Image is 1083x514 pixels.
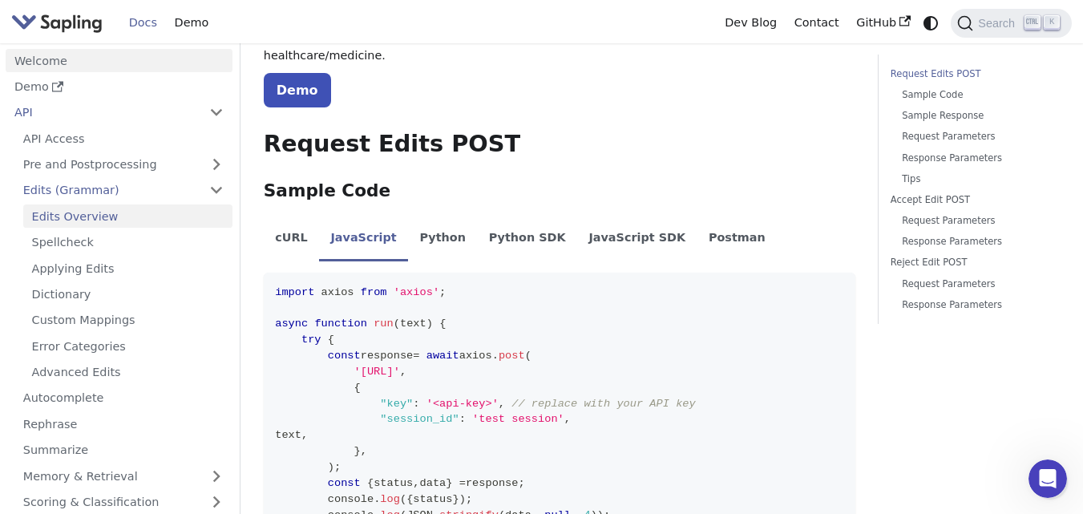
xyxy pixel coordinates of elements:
a: Spellcheck [23,231,232,254]
img: Sapling.ai [11,11,103,34]
span: text [400,318,426,330]
span: , [301,429,308,441]
span: ( [525,350,531,362]
span: ( [400,493,406,505]
a: Request Parameters [902,277,1049,292]
span: response [361,350,414,362]
a: Contact [786,10,848,35]
span: { [439,318,446,330]
a: Applying Edits [23,257,232,280]
a: GitHub [847,10,919,35]
span: ) [426,318,433,330]
span: = [413,350,419,362]
a: Demo [166,10,217,35]
span: post [499,350,525,362]
button: Switch between dark and light mode (currently system mode) [919,11,943,34]
a: Edits (Grammar) [14,179,232,202]
span: { [328,334,334,346]
a: Advanced Edits [23,361,232,384]
a: Pre and Postprocessing [14,153,232,176]
a: API Access [14,127,232,150]
a: Accept Edit POST [891,192,1054,208]
span: { [354,382,361,394]
a: Welcome [6,49,232,72]
a: Demo [264,73,331,107]
span: , [361,445,367,457]
kbd: K [1044,15,1060,30]
a: Scoring & Classification [14,491,232,514]
a: Sample Response [902,108,1049,123]
li: Python SDK [477,217,577,261]
a: Error Categories [23,334,232,358]
span: } [354,445,361,457]
span: "session_id" [380,413,459,425]
span: : [459,413,466,425]
span: // replace with your API key [511,398,695,410]
a: Docs [120,10,166,35]
span: = [459,477,466,489]
span: , [499,398,505,410]
span: 'test session' [472,413,564,425]
span: 'axios' [394,286,439,298]
a: Dev Blog [716,10,785,35]
button: Search (Ctrl+K) [951,9,1071,38]
span: ; [334,461,341,473]
span: const [328,350,361,362]
a: Request Parameters [902,129,1049,144]
a: Demo [6,75,232,99]
span: text [275,429,301,441]
span: ; [466,493,472,505]
li: JavaScript [319,217,408,261]
span: { [367,477,374,489]
span: ; [518,477,524,489]
a: Sample Code [902,87,1049,103]
li: Postman [697,217,778,261]
span: : [413,398,419,410]
span: , [564,413,571,425]
span: status [413,493,452,505]
a: Edits Overview [23,204,232,228]
a: Response Parameters [902,234,1049,249]
a: Autocomplete [14,387,232,410]
span: async [275,318,308,330]
span: } [453,493,459,505]
span: axios [321,286,354,298]
span: , [400,366,406,378]
span: '<api-key>' [426,398,499,410]
span: try [301,334,321,346]
a: Dictionary [23,283,232,306]
a: Rephrase [14,412,232,435]
span: ) [459,493,466,505]
span: from [361,286,387,298]
span: ) [328,461,334,473]
a: Custom Mappings [23,309,232,332]
span: response [466,477,519,489]
span: , [413,477,419,489]
span: import [275,286,314,298]
span: axios [459,350,492,362]
span: console [328,493,374,505]
span: "key" [380,398,413,410]
span: ( [394,318,400,330]
span: '[URL]' [354,366,400,378]
span: const [328,477,361,489]
span: run [374,318,394,330]
span: Search [973,17,1024,30]
span: function [314,318,367,330]
a: Memory & Retrieval [14,464,232,488]
a: Request Parameters [902,213,1049,229]
a: Summarize [14,439,232,462]
span: { [406,493,413,505]
span: . [374,493,380,505]
a: API [6,101,200,124]
a: Tips [902,172,1049,187]
a: Sapling.ai [11,11,108,34]
span: data [420,477,447,489]
a: Reject Edit POST [891,255,1054,270]
button: Collapse sidebar category 'API' [200,101,232,124]
h3: Sample Code [264,180,855,202]
span: log [380,493,400,505]
li: JavaScript SDK [577,217,697,261]
li: Python [408,217,477,261]
a: Response Parameters [902,151,1049,166]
